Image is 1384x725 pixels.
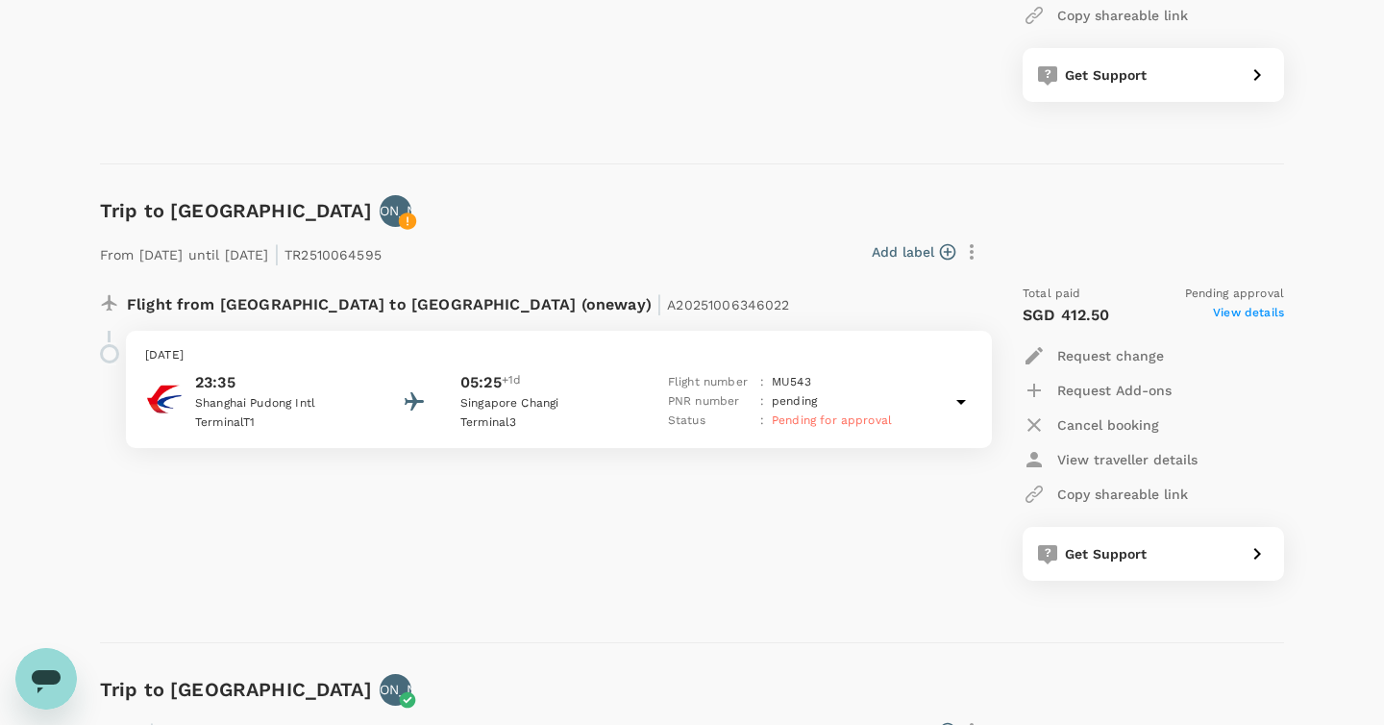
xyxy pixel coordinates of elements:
[145,380,184,418] img: China Eastern Airlines
[100,674,372,705] h6: Trip to [GEOGRAPHIC_DATA]
[502,371,521,394] span: +1d
[668,373,753,392] p: Flight number
[460,394,633,413] p: Singapore Changi
[1065,546,1148,562] span: Get Support
[460,371,502,394] p: 05:25
[195,413,368,433] p: Terminal T1
[872,242,955,262] button: Add label
[772,373,811,392] p: MU 543
[668,392,753,412] p: PNR number
[1023,338,1164,373] button: Request change
[1023,442,1198,477] button: View traveller details
[772,392,817,412] p: pending
[100,195,372,226] h6: Trip to [GEOGRAPHIC_DATA]
[1057,450,1198,469] p: View traveller details
[667,297,789,312] span: A20251006346022
[195,371,368,394] p: 23:35
[1185,285,1284,304] span: Pending approval
[1057,415,1159,435] p: Cancel booking
[668,412,753,431] p: Status
[656,290,662,317] span: |
[195,394,368,413] p: Shanghai Pudong Intl
[15,648,77,710] iframe: 启动消息传送窗口的按钮
[1213,304,1284,327] span: View details
[760,373,764,392] p: :
[1023,285,1081,304] span: Total paid
[1023,477,1188,512] button: Copy shareable link
[274,240,280,267] span: |
[772,413,892,427] span: Pending for approval
[145,346,973,365] p: [DATE]
[100,235,382,269] p: From [DATE] until [DATE] TR2510064595
[1057,485,1188,504] p: Copy shareable link
[760,392,764,412] p: :
[1023,408,1159,442] button: Cancel booking
[1065,67,1148,83] span: Get Support
[1057,381,1172,400] p: Request Add-ons
[339,680,451,699] p: [PERSON_NAME]
[460,413,633,433] p: Terminal 3
[1057,346,1164,365] p: Request change
[1023,304,1110,327] p: SGD 412.50
[1023,373,1172,408] button: Request Add-ons
[339,201,451,220] p: [PERSON_NAME]
[1057,6,1188,25] p: Copy shareable link
[127,285,790,319] p: Flight from [GEOGRAPHIC_DATA] to [GEOGRAPHIC_DATA] (oneway)
[760,412,764,431] p: :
